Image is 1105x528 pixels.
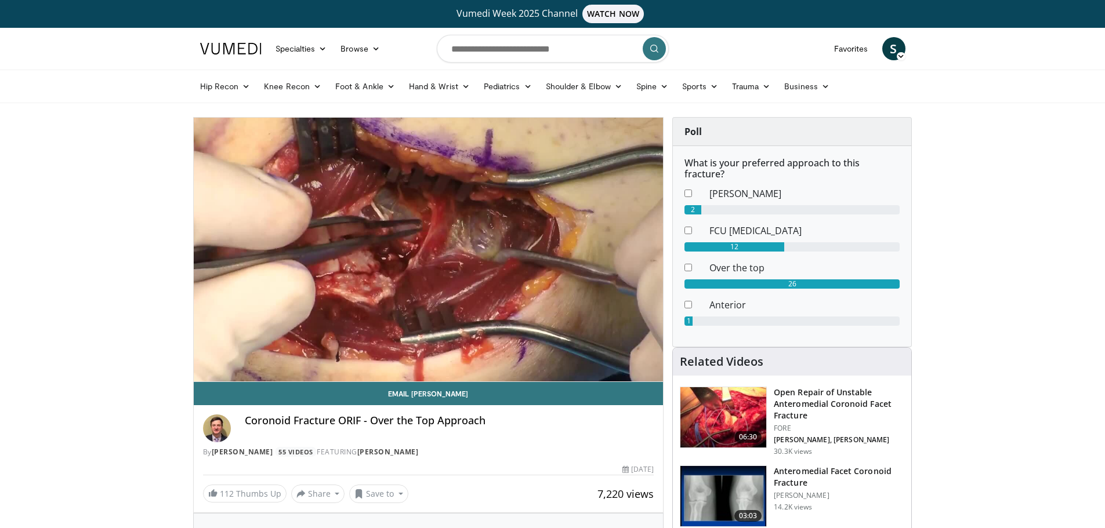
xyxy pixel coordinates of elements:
a: 55 Videos [275,447,317,457]
div: 12 [684,242,784,252]
dd: Over the top [701,261,908,275]
a: Sports [675,75,725,98]
img: Avatar [203,414,231,442]
a: [PERSON_NAME] [212,447,273,457]
button: Share [291,485,345,503]
button: Save to [349,485,408,503]
a: Hand & Wrist [402,75,477,98]
a: Shoulder & Elbow [539,75,629,98]
a: S [882,37,905,60]
h3: Anteromedial Facet Coronoid Fracture [774,465,904,489]
dd: [PERSON_NAME] [701,187,908,201]
video-js: Video Player [194,118,664,382]
a: Favorites [827,37,875,60]
strong: Poll [684,125,702,138]
span: WATCH NOW [582,5,644,23]
img: 48500_0000_3.png.150x105_q85_crop-smart_upscale.jpg [680,466,766,526]
a: Email [PERSON_NAME] [194,382,664,405]
a: Trauma [725,75,778,98]
h6: What is your preferred approach to this fracture? [684,158,900,180]
a: Vumedi Week 2025 ChannelWATCH NOW [202,5,904,23]
dd: Anterior [701,298,908,312]
input: Search topics, interventions [437,35,669,63]
p: [PERSON_NAME], [PERSON_NAME] [774,435,904,445]
p: [PERSON_NAME] [774,491,904,500]
img: VuMedi Logo [200,43,262,54]
a: Knee Recon [257,75,328,98]
a: 06:30 Open Repair of Unstable Anteromedial Coronoid Facet Fracture FORE [PERSON_NAME], [PERSON_NA... [680,387,904,456]
a: 112 Thumbs Up [203,485,287,502]
h4: Related Videos [680,355,763,369]
img: 14d700b3-704c-4cc6-afcf-48008ee4a60d.150x105_q85_crop-smart_upscale.jpg [680,387,766,447]
dd: FCU [MEDICAL_DATA] [701,224,908,238]
a: Hip Recon [193,75,258,98]
a: [PERSON_NAME] [357,447,419,457]
a: Pediatrics [477,75,539,98]
div: 1 [684,316,693,326]
div: 26 [684,279,900,289]
h4: Coronoid Fracture ORIF - Over the Top Approach [245,414,654,427]
a: Foot & Ankle [328,75,402,98]
span: 03:03 [734,510,762,522]
h3: Open Repair of Unstable Anteromedial Coronoid Facet Fracture [774,387,904,421]
a: Browse [334,37,387,60]
span: 7,220 views [597,487,654,501]
span: 06:30 [734,431,762,443]
a: Specialties [269,37,334,60]
a: Business [777,75,836,98]
div: By FEATURING [203,447,654,457]
p: FORE [774,424,904,433]
p: 14.2K views [774,502,812,512]
div: [DATE] [622,464,654,475]
span: 112 [220,488,234,499]
a: Spine [629,75,675,98]
p: 30.3K views [774,447,812,456]
a: 03:03 Anteromedial Facet Coronoid Fracture [PERSON_NAME] 14.2K views [680,465,904,527]
div: 2 [684,205,701,214]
